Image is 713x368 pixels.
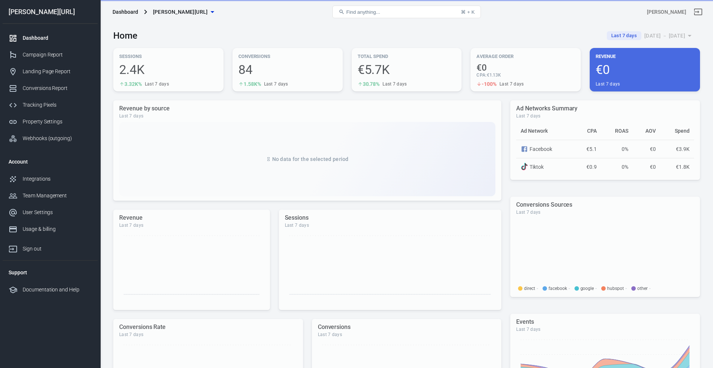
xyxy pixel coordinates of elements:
[113,8,138,16] div: Dashboard
[3,63,98,80] a: Landing Page Report
[23,225,92,233] div: Usage & billing
[23,68,92,75] div: Landing Page Report
[23,51,92,59] div: Campaign Report
[3,264,98,281] li: Support
[150,5,217,19] button: [PERSON_NAME][URL]
[3,113,98,130] a: Property Settings
[647,8,686,16] div: Account id: Zo3YXUXY
[689,3,707,21] a: Sign out
[23,84,92,92] div: Conversions Report
[3,153,98,171] li: Account
[23,118,92,126] div: Property Settings
[23,175,92,183] div: Integrations
[3,30,98,46] a: Dashboard
[23,34,92,42] div: Dashboard
[23,101,92,109] div: Tracking Pixels
[332,6,481,18] button: Find anything...⌘ + K
[153,7,208,17] span: glorya.ai
[3,221,98,238] a: Usage & billing
[3,97,98,113] a: Tracking Pixels
[23,245,92,253] div: Sign out
[3,46,98,63] a: Campaign Report
[23,135,92,142] div: Webhooks (outgoing)
[23,209,92,216] div: User Settings
[23,192,92,200] div: Team Management
[3,187,98,204] a: Team Management
[3,204,98,221] a: User Settings
[346,9,380,15] span: Find anything...
[3,80,98,97] a: Conversions Report
[3,238,98,257] a: Sign out
[3,171,98,187] a: Integrations
[3,130,98,147] a: Webhooks (outgoing)
[23,286,92,294] div: Documentation and Help
[3,9,98,15] div: [PERSON_NAME][URL]
[113,30,137,41] h3: Home
[461,9,475,15] div: ⌘ + K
